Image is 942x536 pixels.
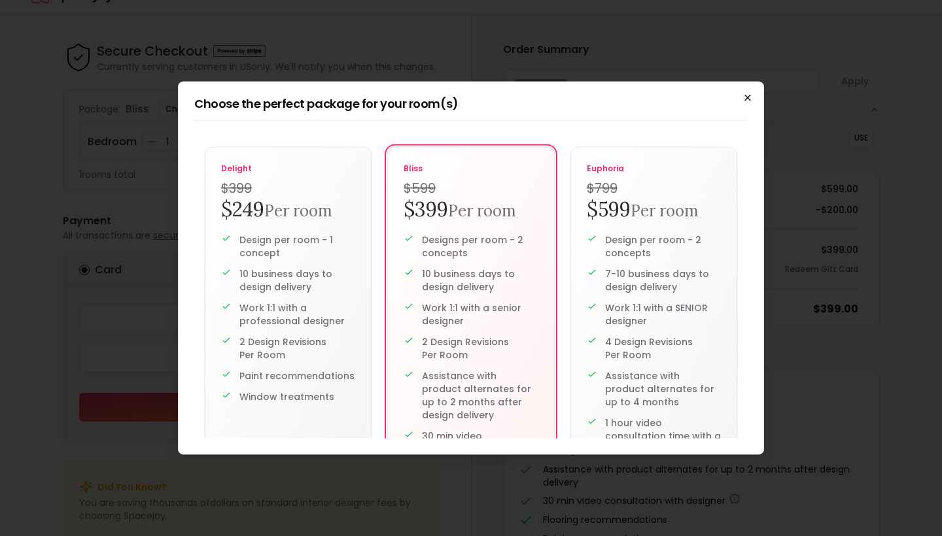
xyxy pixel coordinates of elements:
p: 4 Design Revisions Per Room [605,335,721,361]
h2: $599 [587,197,721,223]
p: Work 1:1 with a SENIOR designer [605,301,721,327]
p: 10 business days to design delivery [239,267,355,293]
p: Design per room - 2 concepts [605,233,721,260]
p: Work 1:1 with a professional designer [239,301,355,327]
small: Per room [631,201,699,221]
p: Paint recommendations [239,369,355,382]
p: 1 hour video consultation time with a designer [605,416,721,456]
small: Per room [264,201,332,221]
h4: $399 [221,179,355,197]
p: delight [221,163,355,174]
p: 2 Design Revisions Per Room [239,335,355,361]
p: euphoria [587,163,721,174]
p: Design per room - 1 concept [239,233,355,260]
h2: $249 [221,197,355,223]
p: Window treatments [239,390,334,403]
p: 7-10 business days to design delivery [605,267,721,293]
h2: Choose the perfect package for your room(s) [194,98,748,110]
h4: $799 [587,179,721,197]
p: Assistance with product alternates for up to 4 months [605,369,721,409]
